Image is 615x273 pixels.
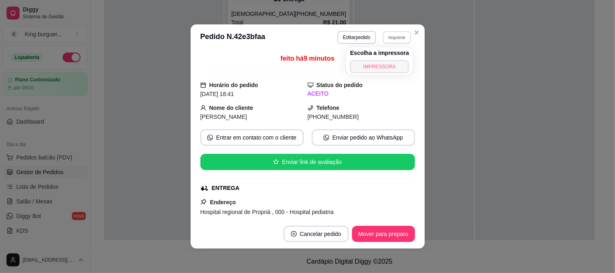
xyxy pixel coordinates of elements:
button: starEnviar link de avaliação [200,154,415,170]
strong: Horário do pedido [209,82,259,88]
div: ACEITO [308,90,415,98]
button: Close [410,26,423,39]
span: feito há 9 minutos [280,55,334,62]
span: [DATE] 18:41 [200,91,234,97]
span: [PHONE_NUMBER] [308,114,359,120]
span: whats-app [207,135,213,140]
span: phone [308,105,313,111]
span: [PERSON_NAME] [200,114,247,120]
span: whats-app [324,135,329,140]
h3: Pedido N. 42e3bfaa [200,31,265,44]
strong: Status do pedido [317,82,363,88]
span: pushpin [200,199,207,205]
button: Mover para preparo [352,226,415,242]
strong: Telefone [317,105,340,111]
button: Imprimir [383,31,411,44]
span: calendar [200,82,206,88]
span: user [200,105,206,111]
strong: Endereço [210,199,236,205]
button: IMPRESSORA [350,60,409,73]
strong: Nome do cliente [209,105,253,111]
button: close-circleCancelar pedido [284,226,349,242]
span: close-circle [291,231,297,237]
span: star [273,159,279,165]
button: whats-appEnviar pedido ao WhatsApp [312,129,415,146]
span: Hospital regional de Propriá , 000 - Hospital pediatria [200,209,334,215]
h4: Escolha a impressora [350,49,409,57]
span: desktop [308,82,313,88]
button: whats-appEntrar em contato com o cliente [200,129,304,146]
button: Editarpedido [337,31,376,44]
div: ENTREGA [212,184,239,192]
